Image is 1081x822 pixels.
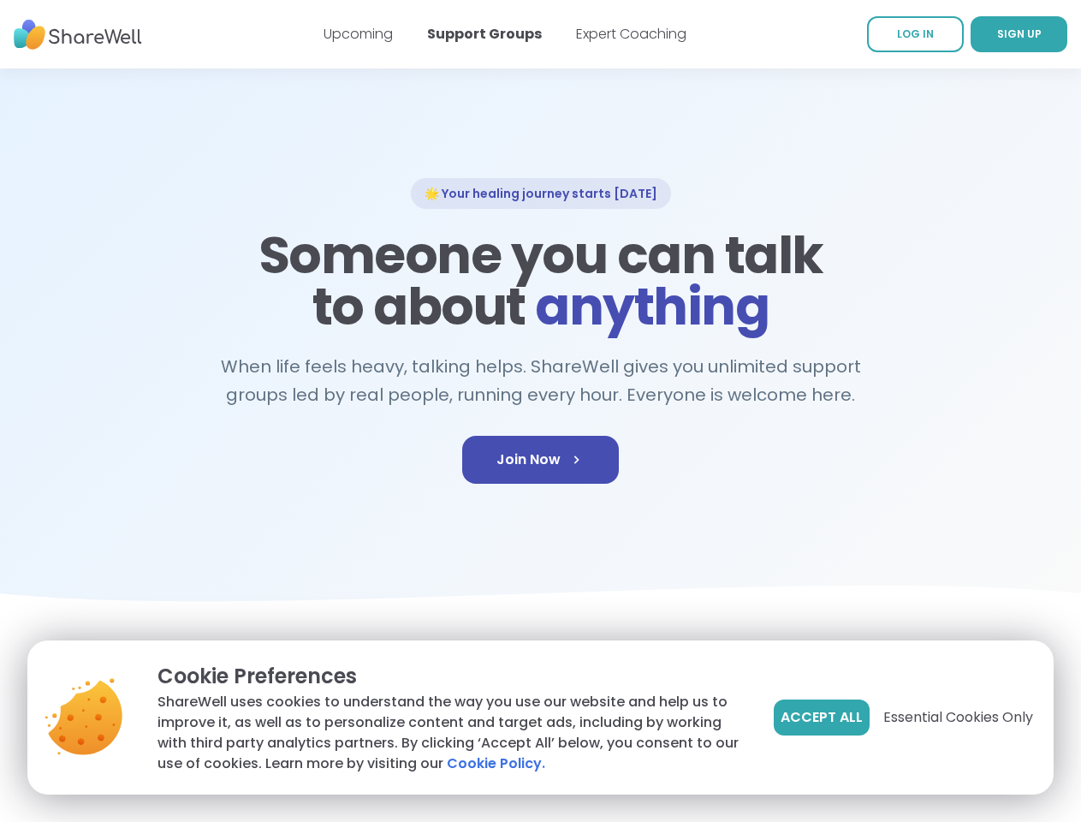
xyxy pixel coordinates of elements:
button: Accept All [774,700,870,736]
span: SIGN UP [997,27,1042,41]
span: Essential Cookies Only [883,707,1033,728]
span: anything [535,271,769,342]
a: Support Groups [427,24,542,44]
h1: Someone you can talk to about [253,229,829,332]
div: 🌟 Your healing journey starts [DATE] [411,178,671,209]
img: ShareWell Nav Logo [14,11,142,58]
p: Cookie Preferences [157,661,746,692]
span: Join Now [496,450,585,470]
a: SIGN UP [971,16,1067,52]
a: Cookie Policy. [447,753,545,774]
h2: When life feels heavy, talking helps. ShareWell gives you unlimited support groups led by real pe... [212,353,870,408]
a: LOG IN [867,16,964,52]
a: Expert Coaching [576,24,686,44]
p: ShareWell uses cookies to understand the way you use our website and help us to improve it, as we... [157,692,746,774]
span: Accept All [781,707,863,728]
a: Join Now [462,436,619,484]
a: Upcoming [324,24,393,44]
span: LOG IN [897,27,934,41]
